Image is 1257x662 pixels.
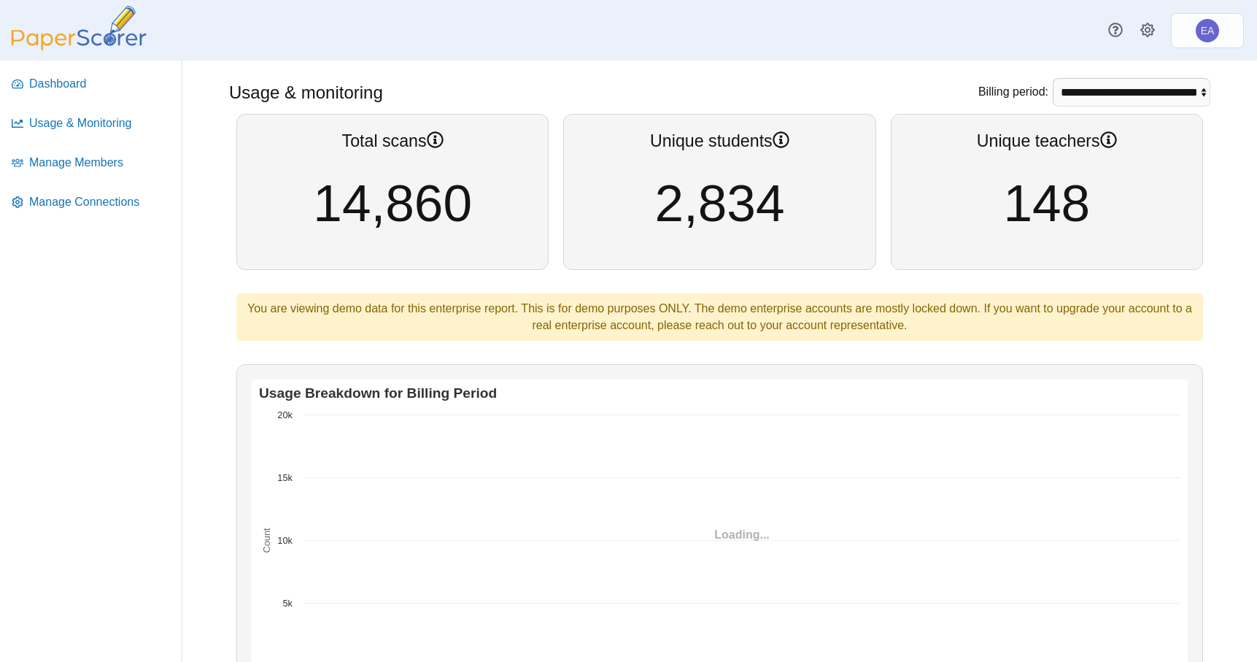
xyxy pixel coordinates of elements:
[714,528,770,541] span: Loading...
[29,115,171,131] span: Usage & Monitoring
[579,129,860,153] div: Unique students
[1196,19,1219,42] span: Enterprise Admin 1
[6,106,177,141] a: Usage & Monitoring
[6,145,177,180] a: Manage Members
[6,66,177,101] a: Dashboard
[29,194,171,210] span: Manage Connections
[282,598,293,609] text: 5k
[1171,13,1244,48] a: Enterprise Admin 1
[229,80,383,105] h1: Usage & monitoring
[6,6,152,50] img: PaperScorer
[978,78,1053,106] div: Billing period:
[29,155,171,171] span: Manage Members
[1201,26,1215,36] span: Enterprise Admin 1
[277,409,293,420] text: 20k
[906,167,1188,240] div: 148
[6,40,152,53] a: PaperScorer
[29,76,171,92] span: Dashboard
[579,167,860,240] div: 2,834
[277,472,293,483] text: 15k
[252,129,533,153] div: Total scans
[261,528,272,553] text: Count
[277,535,293,546] text: 10k
[259,385,497,401] text: Usage Breakdown for Billing Period
[236,293,1203,341] div: You are viewing demo data for this enterprise report. This is for demo purposes ONLY. The demo en...
[6,185,177,220] a: Manage Connections
[252,167,533,240] div: 14,860
[906,129,1188,153] div: Unique teachers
